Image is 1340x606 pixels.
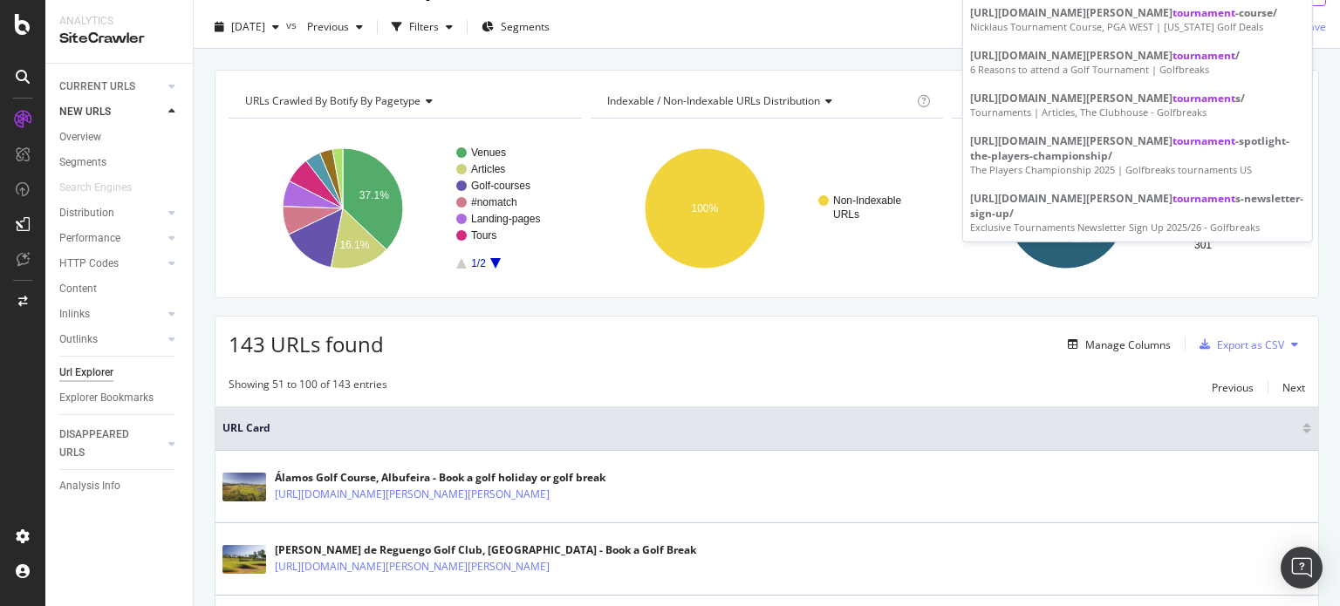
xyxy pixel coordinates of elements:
div: DISAPPEARED URLS [59,426,147,462]
div: SiteCrawler [59,29,179,49]
text: URLs [833,208,859,221]
button: Previous [1212,377,1254,398]
div: Previous [1212,380,1254,395]
img: main image [222,545,266,574]
div: [URL][DOMAIN_NAME][PERSON_NAME] s-newsletter-sign-up/ [970,190,1305,220]
text: #nomatch [471,196,517,208]
div: Distribution [59,204,114,222]
div: Overview [59,128,101,146]
div: Nicklaus Tournament Course, PGA WEST | [US_STATE] Golf Deals [970,20,1305,34]
div: Analysis Info [59,477,120,495]
span: tournament [1172,5,1235,20]
div: Export as CSV [1217,337,1284,352]
div: [URL][DOMAIN_NAME][PERSON_NAME] / [970,48,1305,63]
div: Open Intercom Messenger [1281,547,1323,589]
div: Outlinks [59,330,98,349]
a: CURRENT URLS [59,78,163,96]
a: HTTP Codes [59,255,163,273]
div: [URL][DOMAIN_NAME][PERSON_NAME] -course/ [970,5,1305,20]
div: Filters [409,19,439,34]
div: Save [1302,19,1326,34]
a: DISAPPEARED URLS [59,426,163,462]
span: Indexable / Non-Indexable URLs distribution [607,93,820,108]
text: Tours [471,229,496,242]
button: Next [1282,377,1305,398]
a: NEW URLS [59,103,163,121]
div: A chart. [952,133,1301,284]
a: Explorer Bookmarks [59,389,181,407]
text: Landing-pages [471,213,540,225]
text: 81.1% [1072,233,1102,245]
div: [URL][DOMAIN_NAME][PERSON_NAME] s/ [970,90,1305,105]
img: main image [222,473,266,501]
button: Segments [475,13,557,41]
div: Analytics [59,14,179,29]
div: [PERSON_NAME] de Reguengo Golf Club, [GEOGRAPHIC_DATA] - Book a Golf Break [275,542,696,558]
span: vs [286,17,300,32]
span: tournament [1172,90,1235,105]
text: Articles [471,163,505,175]
span: URL Card [222,420,1298,436]
div: Url Explorer [59,364,113,382]
text: Golf-courses [471,180,530,192]
a: Search Engines [59,179,149,197]
div: Performance [59,229,120,248]
div: Showing 51 to 100 of 143 entries [229,377,387,398]
span: 2025 Sep. 25th [231,19,265,34]
div: The Players Championship 2025 | Golfbreaks tournaments US [970,163,1305,177]
a: [URL][DOMAIN_NAME][PERSON_NAME][PERSON_NAME] [275,486,550,503]
div: Search Engines [59,179,132,197]
a: Outlinks [59,330,163,349]
a: Segments [59,153,181,172]
text: Non-Indexable [833,194,901,207]
button: Export as CSV [1193,330,1284,358]
span: tournament [1172,190,1235,205]
span: URLs Crawled By Botify By pagetype [245,93,420,108]
a: [URL][DOMAIN_NAME][PERSON_NAME]tournaments/Tournaments | Articles, The Clubhouse - Golfbreaks [963,83,1312,126]
div: Explorer Bookmarks [59,389,154,407]
div: 6 Reasons to attend a Golf Tournament | Golfbreaks [970,63,1305,77]
div: Exclusive Tournaments Newsletter Sign Up 2025/26 - Golfbreaks [970,221,1305,235]
span: tournament [1172,133,1235,147]
a: Url Explorer [59,364,181,382]
div: CURRENT URLS [59,78,135,96]
a: Analysis Info [59,477,181,495]
span: Previous [300,19,349,34]
h4: URLs Crawled By Botify By pagetype [242,87,566,115]
button: Filters [385,13,460,41]
svg: A chart. [591,133,940,284]
span: Segments [501,19,550,34]
text: Venues [471,146,506,159]
text: 100% [691,202,718,214]
a: [URL][DOMAIN_NAME][PERSON_NAME]tournament-spotlight-the-players-championship/The Players Champion... [963,126,1312,183]
button: Previous [300,13,370,41]
text: 1/2 [471,257,486,269]
div: Content [59,280,97,298]
div: HTTP Codes [59,255,119,273]
span: tournament [1172,48,1235,63]
a: Distribution [59,204,163,222]
button: [DATE] [208,13,286,41]
button: Manage Columns [1061,334,1171,355]
text: 16.1% [339,239,369,251]
svg: A chart. [229,133,578,284]
text: 301 [1194,239,1212,251]
text: 37.1% [359,189,389,201]
div: Segments [59,153,106,172]
a: Inlinks [59,305,163,323]
a: Content [59,280,181,298]
div: Manage Columns [1085,337,1171,352]
a: [URL][DOMAIN_NAME][PERSON_NAME]tournament/6 Reasons to attend a Golf Tournament | Golfbreaks [963,41,1312,84]
a: [URL][DOMAIN_NAME][PERSON_NAME]tournaments-newsletter-sign-up/Exclusive Tournaments Newsletter Si... [963,183,1312,241]
div: Inlinks [59,305,90,323]
a: Performance [59,229,163,248]
div: NEW URLS [59,103,111,121]
div: Tournaments | Articles, The Clubhouse - Golfbreaks [970,106,1305,119]
a: [URL][DOMAIN_NAME][PERSON_NAME][PERSON_NAME] [275,558,550,575]
div: [URL][DOMAIN_NAME][PERSON_NAME] -spotlight-the-players-championship/ [970,133,1305,162]
a: Overview [59,128,181,146]
span: 143 URLs found [229,330,384,358]
h4: Indexable / Non-Indexable URLs Distribution [604,87,914,115]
